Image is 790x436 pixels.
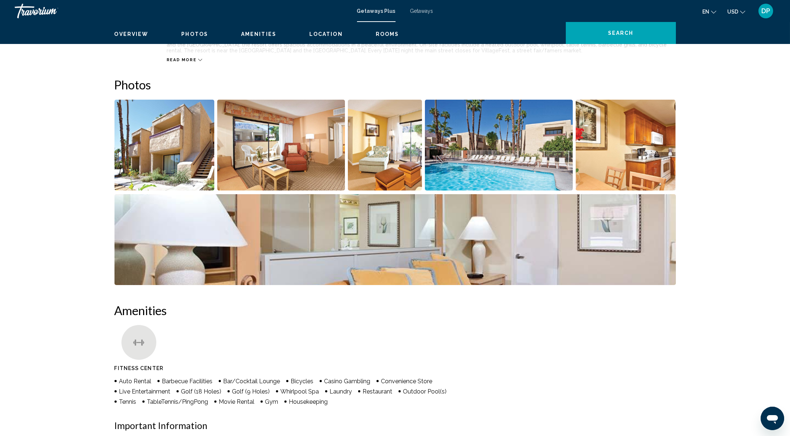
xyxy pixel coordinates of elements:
span: USD [727,9,738,15]
button: Location [309,31,343,37]
button: Rooms [376,31,399,37]
span: Auto Rental [119,378,152,385]
span: Golf (9 Holes) [232,388,270,395]
h2: Photos [114,77,676,92]
div: Description [114,36,148,53]
a: Getaways Plus [357,8,396,14]
button: Amenities [241,31,276,37]
span: TableTennis/PingPong [147,398,208,405]
span: Convenience Store [381,378,433,385]
span: DP [761,7,770,15]
a: Getaways [410,8,433,14]
h2: Amenities [114,303,676,318]
h2: Important Information [114,420,676,431]
span: Outdoor Pool(s) [403,388,447,395]
span: Restaurant [363,388,393,395]
span: Bicycles [291,378,314,385]
button: Overview [114,31,149,37]
button: Change language [702,6,716,17]
button: Open full-screen image slider [217,99,345,191]
span: Read more [167,58,197,62]
button: Open full-screen image slider [348,99,422,191]
button: Change currency [727,6,745,17]
span: Golf (18 Holes) [181,388,222,395]
span: Bar/Cocktail Lounge [223,378,280,385]
button: Open full-screen image slider [425,99,573,191]
span: Search [608,30,634,36]
button: Search [566,22,676,44]
button: User Menu [756,3,775,19]
button: Photos [181,31,208,37]
span: Movie Rental [219,398,255,405]
span: Fitness Center [114,365,163,371]
button: Open full-screen image slider [114,194,676,285]
span: en [702,9,709,15]
span: Live Entertainment [119,388,171,395]
span: Laundry [330,388,352,395]
a: Travorium [15,4,350,18]
span: Casino Gambling [324,378,371,385]
span: Barbecue Facilities [162,378,213,385]
button: Read more [167,57,203,63]
span: Whirlpool Spa [281,388,319,395]
button: Open full-screen image slider [576,99,676,191]
iframe: Кнопка запуска окна обмена сообщениями [761,407,784,430]
span: Housekeeping [289,398,328,405]
button: Open full-screen image slider [114,99,215,191]
span: Gym [265,398,278,405]
span: Tennis [119,398,136,405]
